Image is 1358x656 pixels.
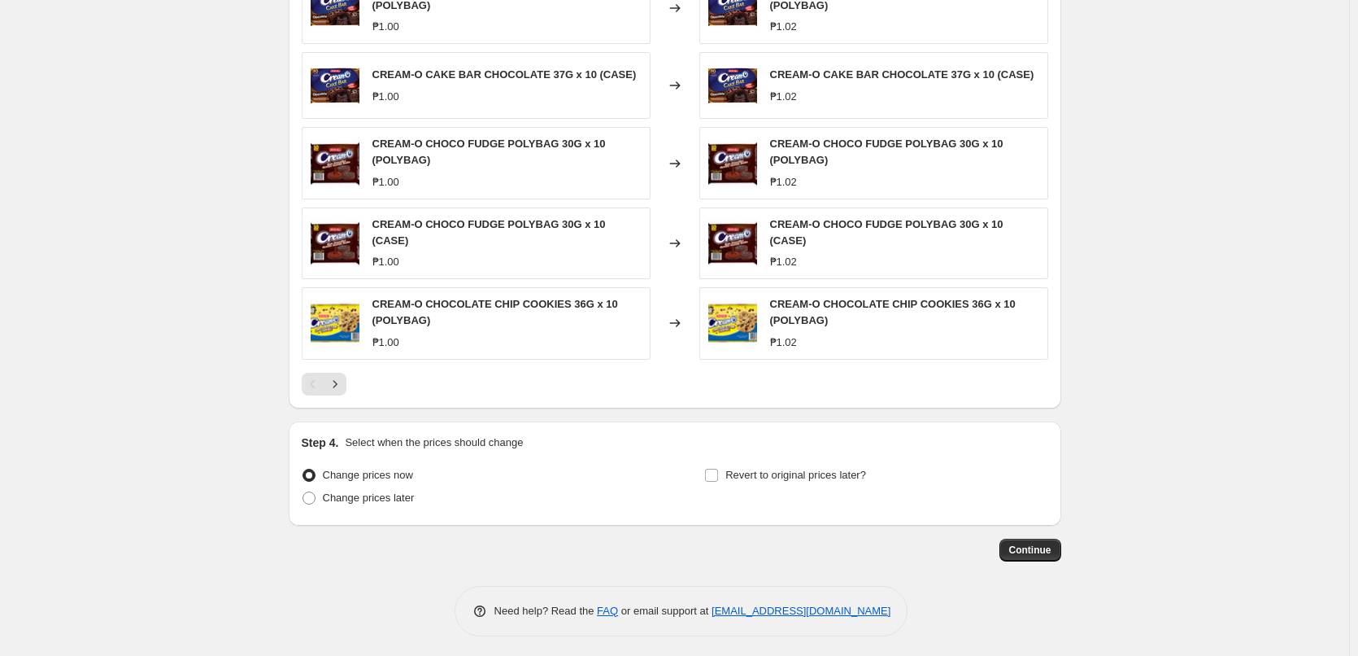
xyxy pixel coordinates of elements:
div: ₱1.00 [372,89,399,105]
span: CREAM-O CHOCOLATE CHIP COOKIES 36G x 10 (POLYBAG) [770,298,1016,326]
img: CreamO_Cake_Bar_Choco_SWRP_Front_80x.jpg [708,61,757,110]
span: CREAM-O CAKE BAR CHOCOLATE 37G x 10 (CASE) [372,68,637,81]
img: CreamO_Choco_Fudge_30g_SWRP_Front_80x.jpg [708,139,757,188]
span: Need help? Read the [494,605,598,617]
div: ₱1.02 [770,89,797,105]
img: CreamO_Cake_Bar_Choco_SWRP_Front_80x.jpg [311,61,359,110]
div: ₱1.02 [770,174,797,190]
span: Continue [1009,544,1051,557]
span: Change prices later [323,492,415,504]
div: ₱1.00 [372,254,399,270]
a: [EMAIL_ADDRESS][DOMAIN_NAME] [712,605,890,617]
button: Next [324,373,346,396]
img: Cream-O_Choco_Chips_SWRP_Front_80x.jpg [311,299,359,348]
p: Select when the prices should change [345,435,523,451]
img: CreamO_Choco_Fudge_30g_SWRP_Front_80x.jpg [311,139,359,188]
span: CREAM-O CHOCO FUDGE POLYBAG 30G x 10 (POLYBAG) [770,138,1003,166]
nav: Pagination [302,373,346,396]
div: ₱1.00 [372,19,399,35]
img: CreamO_Choco_Fudge_30g_SWRP_Front_80x.jpg [311,219,359,268]
span: CREAM-O CHOCO FUDGE POLYBAG 30G x 10 (CASE) [770,218,1003,247]
span: CREAM-O CHOCO FUDGE POLYBAG 30G x 10 (CASE) [372,218,606,247]
div: ₱1.02 [770,254,797,270]
img: CreamO_Choco_Fudge_30g_SWRP_Front_80x.jpg [708,219,757,268]
div: ₱1.02 [770,335,797,351]
div: ₱1.02 [770,19,797,35]
span: CREAM-O CHOCOLATE CHIP COOKIES 36G x 10 (POLYBAG) [372,298,618,326]
span: Change prices now [323,469,413,481]
a: FAQ [597,605,618,617]
span: Revert to original prices later? [725,469,866,481]
button: Continue [999,539,1061,562]
h2: Step 4. [302,435,339,451]
img: Cream-O_Choco_Chips_SWRP_Front_80x.jpg [708,299,757,348]
div: ₱1.00 [372,335,399,351]
span: CREAM-O CAKE BAR CHOCOLATE 37G x 10 (CASE) [770,68,1034,81]
span: CREAM-O CHOCO FUDGE POLYBAG 30G x 10 (POLYBAG) [372,138,606,166]
div: ₱1.00 [372,174,399,190]
span: or email support at [618,605,712,617]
